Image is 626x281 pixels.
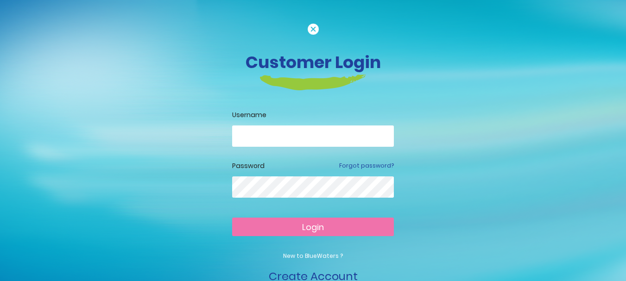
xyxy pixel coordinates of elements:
[260,75,366,90] img: login-heading-border.png
[308,24,319,35] img: cancel
[339,162,394,170] a: Forgot password?
[232,161,265,171] label: Password
[302,221,324,233] span: Login
[232,252,394,260] p: New to BlueWaters ?
[56,52,570,72] h3: Customer Login
[232,218,394,236] button: Login
[232,110,394,120] label: Username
